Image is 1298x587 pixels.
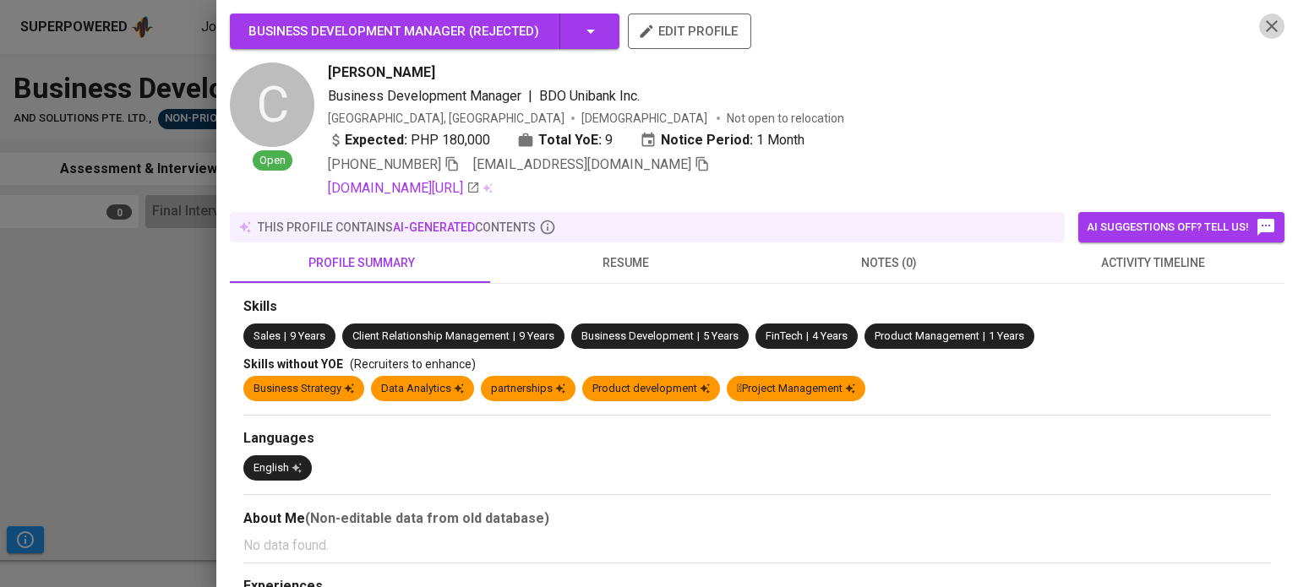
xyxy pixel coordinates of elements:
[328,88,521,104] span: Business Development Manager
[766,329,803,342] span: FinTech
[243,297,1271,317] div: Skills
[328,156,441,172] span: [PHONE_NUMBER]
[230,14,619,49] button: Business Development Manager (Rejected)
[697,329,700,345] span: |
[328,130,490,150] div: PHP 180,000
[243,357,343,371] span: Skills without YOE
[243,429,1271,448] div: Languages
[248,24,539,39] span: Business Development Manager ( Rejected )
[581,110,710,127] span: [DEMOGRAPHIC_DATA]
[538,130,602,150] b: Total YoE:
[254,329,281,342] span: Sales
[641,20,738,42] span: edit profile
[983,329,985,345] span: |
[473,156,691,172] span: [EMAIL_ADDRESS][DOMAIN_NAME]
[592,381,710,397] div: Product development
[243,535,1271,556] p: No data found.
[513,329,515,345] span: |
[628,24,751,37] a: edit profile
[1078,212,1284,242] button: AI suggestions off? Tell us!
[875,329,979,342] span: Product Management
[703,329,739,342] span: 5 Years
[727,110,844,127] p: Not open to relocation
[539,88,640,104] span: BDO Unibank Inc.
[989,329,1024,342] span: 1 Years
[640,130,804,150] div: 1 Month
[243,508,1271,529] div: About Me
[528,86,532,106] span: |
[393,220,475,234] span: AI-generated
[352,329,510,342] span: Client Relationship Management
[230,63,314,147] div: C
[1087,217,1276,237] span: AI suggestions off? Tell us!
[258,219,536,236] p: this profile contains contents
[350,357,476,371] span: (Recruiters to enhance)
[381,381,464,397] div: Data Analytics
[345,130,407,150] b: Expected:
[519,329,554,342] span: 9 Years
[254,460,302,476] div: English
[1031,253,1274,274] span: activity timeline
[284,329,286,345] span: |
[767,253,1011,274] span: notes (0)
[254,381,354,397] div: Business Strategy
[253,153,292,169] span: Open
[504,253,747,274] span: resume
[605,130,613,150] span: 9
[328,63,435,83] span: [PERSON_NAME]
[290,329,325,342] span: 9 Years
[328,110,564,127] div: [GEOGRAPHIC_DATA], [GEOGRAPHIC_DATA]
[328,178,480,198] a: [DOMAIN_NAME][URL]
[240,253,483,274] span: profile summary
[737,381,855,397] div: Project Management
[305,510,549,526] b: (Non-editable data from old database)
[812,329,848,342] span: 4 Years
[581,329,694,342] span: Business Development
[628,14,751,49] button: edit profile
[661,130,753,150] b: Notice Period:
[806,329,809,345] span: |
[491,381,565,397] div: partnerships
